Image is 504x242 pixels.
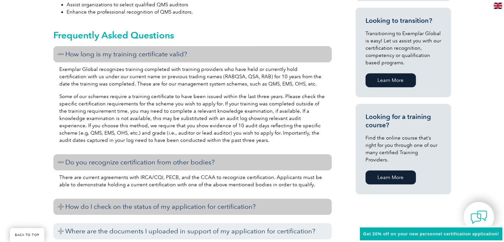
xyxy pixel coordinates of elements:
[59,174,326,188] p: There are current agreements with IRCA/CQI, PECB, and the CCAA to recognize certification. Applic...
[471,209,487,225] img: contact-chat.png
[365,134,441,163] p: Find the online course that’s right for you through one of our many certified Training Providers.
[365,170,416,184] a: Learn More
[365,17,441,25] h3: Looking to transition?
[53,46,332,62] h3: How long is my training certificate valid?
[53,30,332,40] h2: Frequently Asked Questions
[67,1,332,8] li: Assist organizations to select qualified QMS auditors
[10,228,44,242] a: BACK TO TOP
[365,73,416,87] a: Learn More
[365,30,441,66] p: Transitioning to Exemplar Global is easy! Let us assist you with our certification recognition, c...
[59,66,326,88] p: Exemplar Global recognizes training completed with training providers who have held or currently ...
[363,231,499,236] span: Get 20% off on your new personnel certification application!
[365,113,441,129] h3: Looking for a training course?
[53,223,332,239] h3: Where are the documents I uploaded in support of my application for certification?
[59,93,326,144] p: Some of our schemes require a training certificate to have been issued within the last three year...
[53,154,332,170] h3: Do you recognize certification from other bodies?
[494,3,502,9] img: en
[53,199,332,215] h3: How do I check on the status of my application for certification?
[67,8,332,16] li: Enhance the professional recognition of QMS auditors.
